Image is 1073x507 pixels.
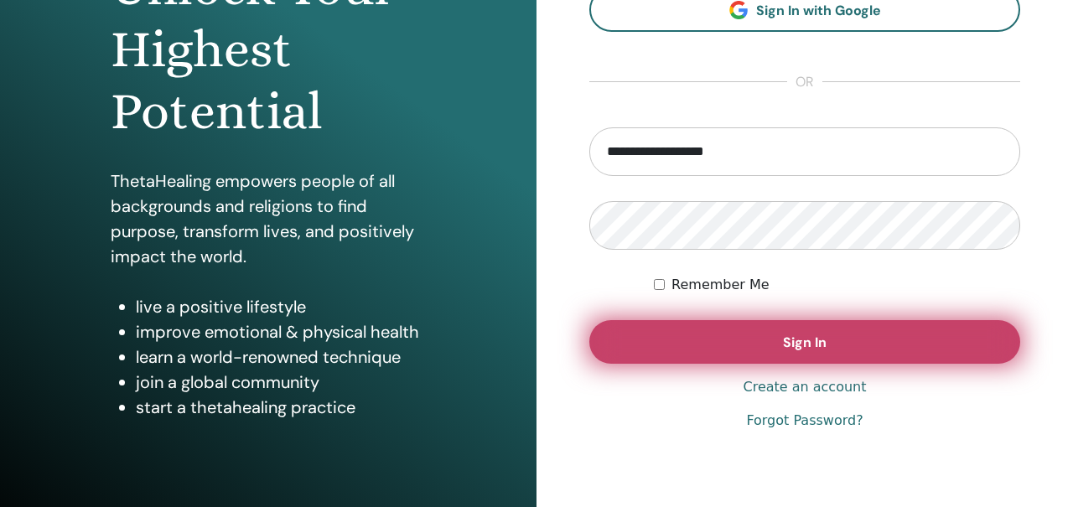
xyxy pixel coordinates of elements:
[111,168,427,269] p: ThetaHealing empowers people of all backgrounds and religions to find purpose, transform lives, a...
[136,370,427,395] li: join a global community
[671,275,770,295] label: Remember Me
[136,319,427,344] li: improve emotional & physical health
[136,395,427,420] li: start a thetahealing practice
[756,2,881,19] span: Sign In with Google
[654,275,1020,295] div: Keep me authenticated indefinitely or until I manually logout
[787,72,822,92] span: or
[746,411,863,431] a: Forgot Password?
[136,294,427,319] li: live a positive lifestyle
[589,320,1020,364] button: Sign In
[783,334,827,351] span: Sign In
[743,377,866,397] a: Create an account
[136,344,427,370] li: learn a world-renowned technique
